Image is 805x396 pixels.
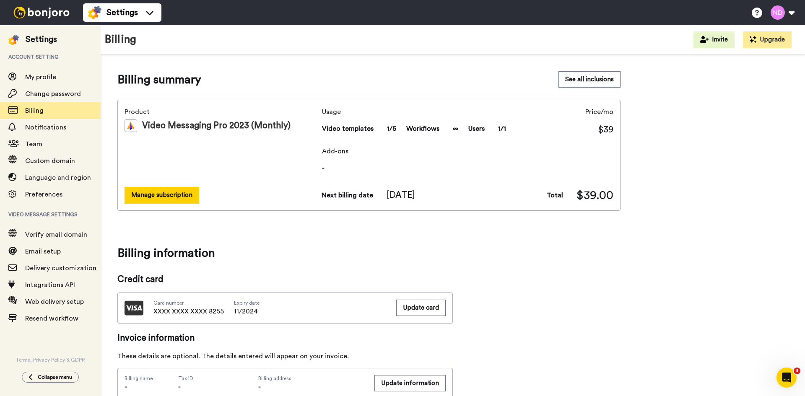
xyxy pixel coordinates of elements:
span: Total [547,190,563,200]
span: Card number [153,300,224,306]
span: 3 [794,368,800,374]
button: Collapse menu [22,372,79,383]
span: Billing information [117,241,621,265]
img: settings-colored.svg [88,6,101,19]
span: Custom domain [25,158,75,164]
span: Billing address [258,375,365,382]
span: My profile [25,74,56,80]
img: bj-logo-header-white.svg [10,7,73,18]
span: Expiry date [234,300,260,306]
span: Billing summary [117,71,201,88]
span: Add-ons [322,146,613,156]
button: Update card [396,300,446,316]
span: $39 [598,124,613,136]
span: - [322,163,613,173]
span: Billing name [125,375,153,382]
span: - [125,383,127,390]
span: Product [125,107,319,117]
div: Settings [26,34,57,45]
button: See all inclusions [558,71,621,88]
span: Credit card [117,273,453,286]
span: Integrations API [25,282,75,288]
span: ∞ [453,124,458,134]
span: Web delivery setup [25,298,84,305]
span: Change password [25,91,81,97]
span: Users [468,124,485,134]
span: - [258,383,261,390]
span: Workflows [406,124,439,134]
span: Tax ID [178,375,193,382]
span: 11/2024 [234,306,260,316]
span: 1/1 [498,124,506,134]
button: Upgrade [743,31,792,48]
button: Invite [693,31,735,48]
span: Delivery customization [25,265,96,272]
span: Team [25,141,42,148]
span: - [178,383,181,390]
span: Preferences [25,191,62,198]
div: These details are optional. The details entered will appear on your invoice. [117,351,453,361]
span: Collapse menu [38,374,72,380]
span: Video templates [322,124,374,134]
span: Next billing date [322,190,373,200]
h1: Billing [105,34,136,46]
button: Manage subscription [125,187,199,203]
button: Update information [374,375,446,391]
span: Notifications [25,124,66,131]
div: Video Messaging Pro 2023 (Monthly) [125,119,319,132]
span: Settings [106,7,138,18]
span: Price/mo [585,107,613,117]
img: vm-color.svg [125,119,137,132]
img: settings-colored.svg [8,35,19,45]
iframe: Intercom live chat [776,368,797,388]
span: 1/5 [387,124,396,134]
span: Usage [322,107,506,117]
span: XXXX XXXX XXXX 8255 [153,306,224,316]
span: Language and region [25,174,91,181]
span: Resend workflow [25,315,78,322]
span: Billing [25,107,44,114]
span: Verify email domain [25,231,87,238]
span: $39.00 [576,187,613,204]
span: Invoice information [117,332,453,344]
span: Email setup [25,248,61,255]
span: [DATE] [387,189,415,202]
